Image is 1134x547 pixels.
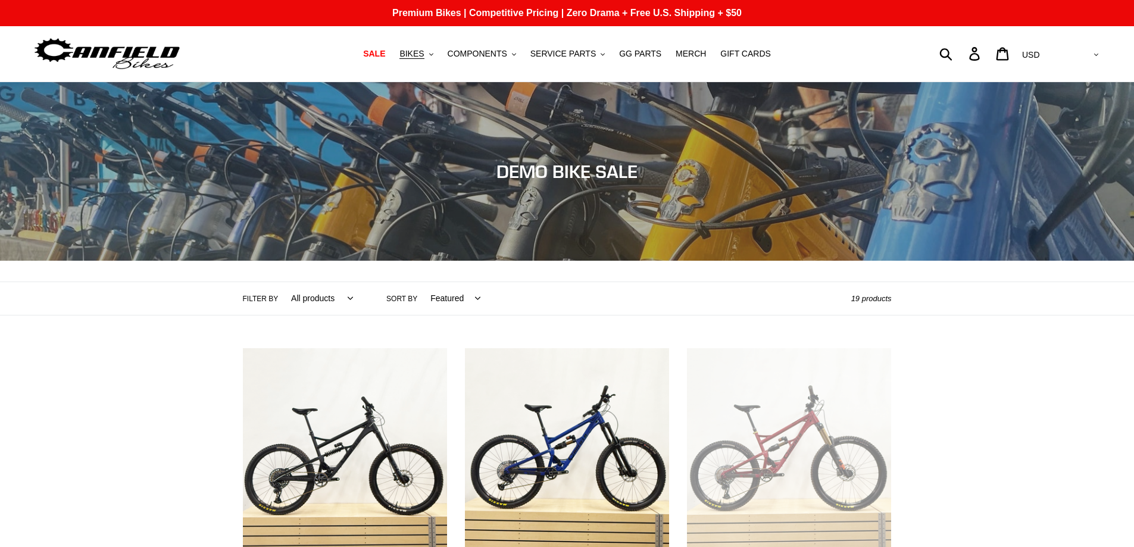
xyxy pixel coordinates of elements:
[33,35,182,73] img: Canfield Bikes
[530,49,596,59] span: SERVICE PARTS
[524,46,611,62] button: SERVICE PARTS
[399,49,424,59] span: BIKES
[243,293,279,304] label: Filter by
[393,46,439,62] button: BIKES
[386,293,417,304] label: Sort by
[448,49,507,59] span: COMPONENTS
[720,49,771,59] span: GIFT CARDS
[714,46,777,62] a: GIFT CARDS
[496,161,638,182] span: DEMO BIKE SALE
[363,49,385,59] span: SALE
[676,49,706,59] span: MERCH
[613,46,667,62] a: GG PARTS
[357,46,391,62] a: SALE
[851,294,892,303] span: 19 products
[946,40,976,67] input: Search
[619,49,661,59] span: GG PARTS
[670,46,712,62] a: MERCH
[442,46,522,62] button: COMPONENTS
